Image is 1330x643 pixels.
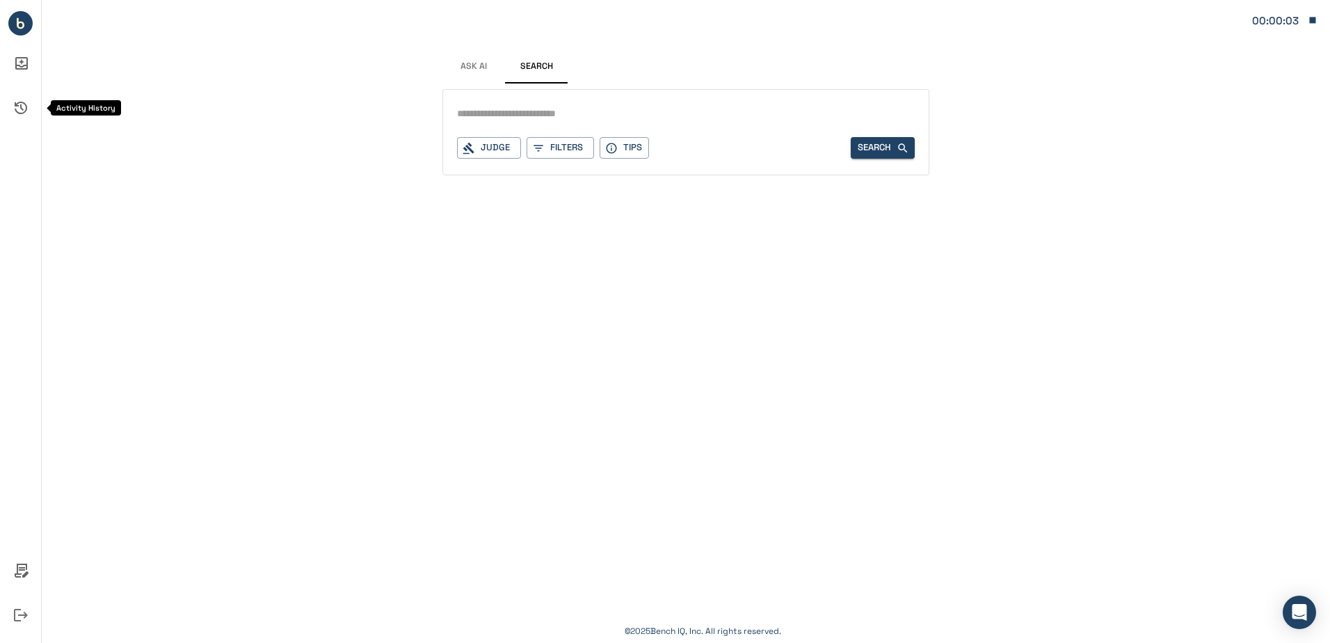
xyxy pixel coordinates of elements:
[457,137,521,159] button: Judge
[1283,596,1316,629] div: Open Intercom Messenger
[1245,6,1324,35] button: Matter: 446137.000001
[1252,12,1301,30] div: Matter: 446137.000001
[600,137,649,159] button: Tips
[505,50,568,84] button: Search
[460,61,487,72] span: Ask AI
[851,137,915,159] button: Search
[51,100,121,116] div: Activity History
[527,137,594,159] button: Filters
